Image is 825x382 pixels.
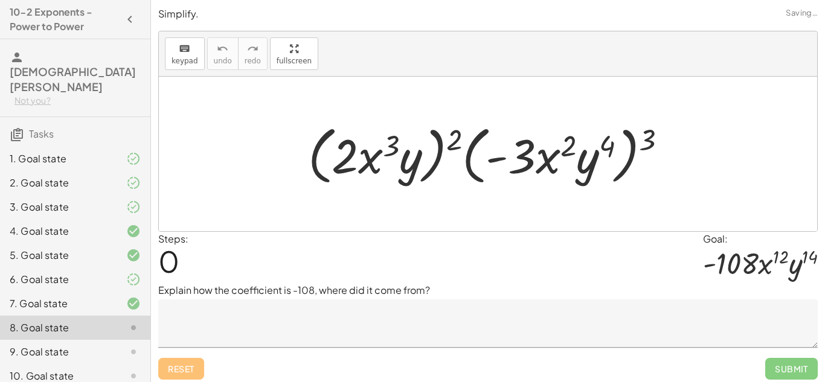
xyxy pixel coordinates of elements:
[247,42,258,56] i: redo
[179,42,190,56] i: keyboard
[10,176,107,190] div: 2. Goal state
[10,345,107,359] div: 9. Goal state
[214,57,232,65] span: undo
[126,151,141,166] i: Task finished and part of it marked as correct.
[165,37,205,70] button: keyboardkeypad
[126,176,141,190] i: Task finished and part of it marked as correct.
[158,232,188,245] label: Steps:
[158,7,818,21] p: Simplify.
[10,272,107,287] div: 6. Goal state
[126,224,141,238] i: Task finished and correct.
[10,65,136,94] span: [DEMOGRAPHIC_DATA][PERSON_NAME]
[10,5,119,34] h4: 10-2 Exponents - Power to Power
[245,57,261,65] span: redo
[14,95,141,107] div: Not you?
[270,37,318,70] button: fullscreen
[10,296,107,311] div: 7. Goal state
[10,151,107,166] div: 1. Goal state
[126,345,141,359] i: Task not started.
[207,37,239,70] button: undoundo
[10,224,107,238] div: 4. Goal state
[158,243,179,279] span: 0
[217,42,228,56] i: undo
[158,283,818,298] p: Explain how the coefficient is -108, where did it come from?
[126,248,141,263] i: Task finished and correct.
[172,57,198,65] span: keypad
[126,200,141,214] i: Task finished and part of it marked as correct.
[277,57,312,65] span: fullscreen
[126,320,141,335] i: Task not started.
[126,296,141,311] i: Task finished and correct.
[10,200,107,214] div: 3. Goal state
[10,248,107,263] div: 5. Goal state
[29,127,54,140] span: Tasks
[238,37,268,70] button: redoredo
[786,7,818,19] span: Saving…
[703,232,818,246] div: Goal:
[10,320,107,335] div: 8. Goal state
[126,272,141,287] i: Task finished and part of it marked as correct.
